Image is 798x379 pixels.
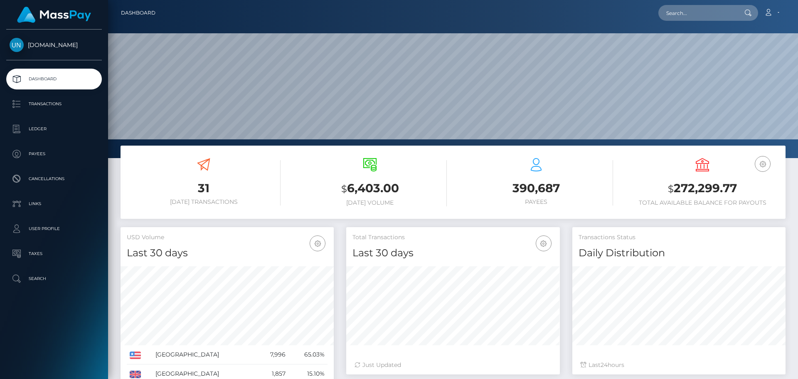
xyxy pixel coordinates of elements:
a: Taxes [6,243,102,264]
small: $ [341,183,347,195]
h4: Last 30 days [352,246,553,260]
p: Cancellations [10,173,99,185]
p: User Profile [10,223,99,235]
h5: Transactions Status [579,233,779,242]
h6: [DATE] Volume [293,199,447,206]
a: Search [6,268,102,289]
td: 7,996 [256,345,288,364]
span: [DOMAIN_NAME] [6,41,102,49]
a: Payees [6,144,102,164]
p: Ledger [10,123,99,135]
a: Links [6,193,102,214]
h6: [DATE] Transactions [127,198,281,206]
p: Taxes [10,248,99,260]
a: Ledger [6,119,102,139]
td: 65.03% [288,345,328,364]
h5: USD Volume [127,233,328,242]
p: Search [10,272,99,285]
p: Dashboard [10,73,99,85]
span: 24 [601,361,608,369]
img: GB.png [130,371,141,378]
h3: 6,403.00 [293,180,447,197]
h6: Payees [459,198,613,206]
a: Cancellations [6,168,102,189]
a: Dashboard [121,4,155,22]
h4: Last 30 days [127,246,328,260]
img: Unlockt.me [10,38,24,52]
p: Payees [10,148,99,160]
h6: Total Available Balance for Payouts [626,199,779,206]
a: Transactions [6,94,102,114]
a: User Profile [6,218,102,239]
img: MassPay Logo [17,7,91,23]
h5: Total Transactions [352,233,553,242]
small: $ [668,183,674,195]
h3: 272,299.77 [626,180,779,197]
h3: 390,687 [459,180,613,196]
p: Links [10,198,99,210]
h4: Daily Distribution [579,246,779,260]
p: Transactions [10,98,99,110]
div: Just Updated [355,361,551,369]
div: Last hours [581,361,777,369]
h3: 31 [127,180,281,196]
img: US.png [130,352,141,359]
input: Search... [658,5,736,21]
a: Dashboard [6,69,102,89]
td: [GEOGRAPHIC_DATA] [153,345,257,364]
